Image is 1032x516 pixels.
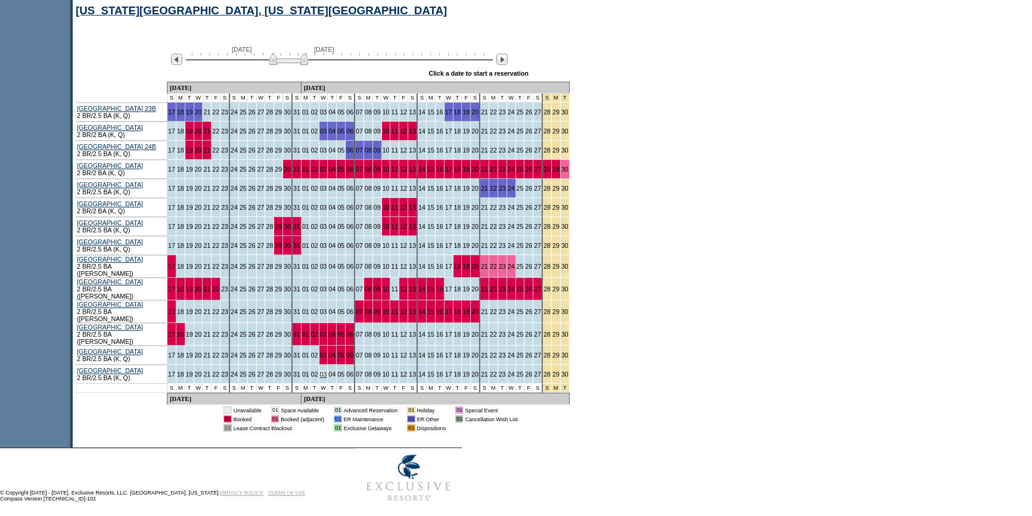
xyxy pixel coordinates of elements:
[365,108,372,116] a: 08
[221,128,228,135] a: 23
[436,108,443,116] a: 16
[311,223,318,230] a: 02
[508,147,515,154] a: 24
[508,185,515,192] a: 24
[374,166,381,173] a: 09
[383,166,390,173] a: 10
[275,204,282,211] a: 29
[496,54,508,65] img: Next
[409,166,416,173] a: 13
[293,204,300,211] a: 31
[248,204,256,211] a: 26
[337,185,344,192] a: 05
[284,128,291,135] a: 30
[534,108,541,116] a: 27
[257,185,265,192] a: 27
[168,128,175,135] a: 17
[240,166,247,173] a: 25
[240,108,247,116] a: 25
[427,147,434,154] a: 15
[240,147,247,154] a: 25
[462,147,470,154] a: 19
[257,223,265,230] a: 27
[462,128,470,135] a: 19
[195,128,202,135] a: 20
[293,223,300,230] a: 31
[328,128,335,135] a: 04
[221,147,228,154] a: 23
[195,185,202,192] a: 20
[231,147,238,154] a: 24
[77,105,156,112] a: [GEOGRAPHIC_DATA] 23B
[561,108,568,116] a: 30
[481,108,488,116] a: 21
[517,166,524,173] a: 25
[427,108,434,116] a: 15
[212,185,219,192] a: 22
[383,204,390,211] a: 10
[328,108,335,116] a: 04
[374,108,381,116] a: 09
[212,223,219,230] a: 22
[212,108,219,116] a: 22
[203,128,210,135] a: 21
[436,166,443,173] a: 16
[346,166,353,173] a: 06
[436,128,443,135] a: 16
[231,204,238,211] a: 24
[481,147,488,154] a: 21
[195,108,202,116] a: 20
[77,143,156,150] a: [GEOGRAPHIC_DATA] 24B
[471,166,478,173] a: 20
[337,166,344,173] a: 05
[311,166,318,173] a: 02
[561,204,568,211] a: 30
[508,108,515,116] a: 24
[517,128,524,135] a: 25
[302,166,309,173] a: 01
[525,108,532,116] a: 26
[240,128,247,135] a: 25
[409,108,416,116] a: 13
[266,166,273,173] a: 28
[221,223,228,230] a: 23
[454,185,461,192] a: 18
[328,166,335,173] a: 04
[203,223,210,230] a: 21
[534,166,541,173] a: 27
[346,108,353,116] a: 06
[561,147,568,154] a: 30
[481,185,488,192] a: 21
[284,166,291,173] a: 30
[248,128,256,135] a: 26
[284,223,291,230] a: 30
[257,204,265,211] a: 27
[499,166,506,173] a: 23
[427,128,434,135] a: 15
[517,204,524,211] a: 25
[471,147,478,154] a: 20
[462,166,470,173] a: 19
[346,147,353,154] a: 06
[454,147,461,154] a: 18
[177,147,184,154] a: 18
[391,128,398,135] a: 11
[231,108,238,116] a: 24
[240,204,247,211] a: 25
[275,108,282,116] a: 29
[212,204,219,211] a: 22
[481,204,488,211] a: 21
[320,223,327,230] a: 03
[391,166,398,173] a: 11
[76,4,447,17] a: [US_STATE][GEOGRAPHIC_DATA], [US_STATE][GEOGRAPHIC_DATA]
[248,185,256,192] a: 26
[427,204,434,211] a: 15
[356,147,363,154] a: 07
[266,223,273,230] a: 28
[240,223,247,230] a: 25
[400,204,407,211] a: 12
[534,204,541,211] a: 27
[320,166,327,173] a: 03
[436,204,443,211] a: 16
[248,108,256,116] a: 26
